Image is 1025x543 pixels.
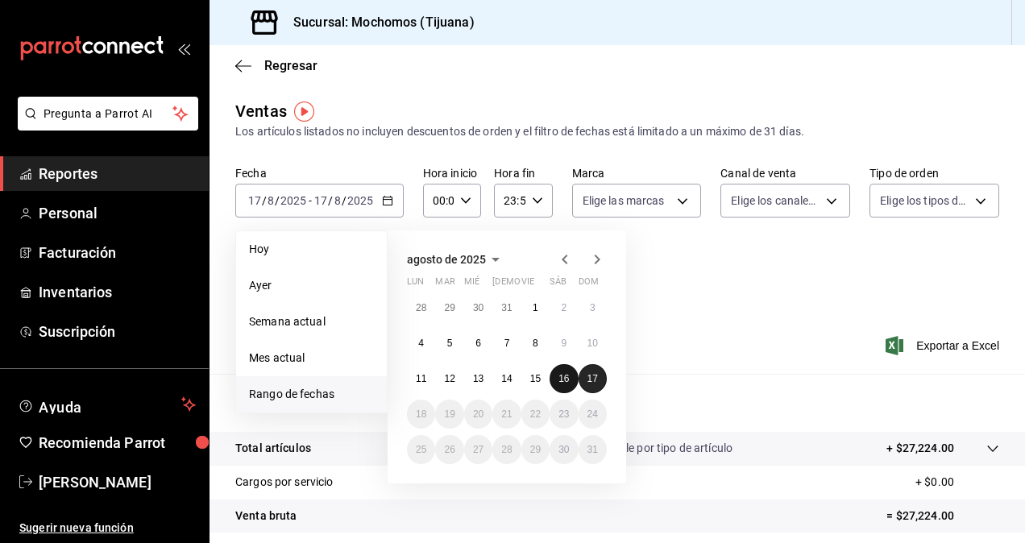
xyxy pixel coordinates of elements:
p: Total artículos [235,440,311,457]
abbr: 10 de agosto de 2025 [587,338,598,349]
button: 28 de julio de 2025 [407,293,435,322]
p: Cargos por servicio [235,474,334,491]
button: Pregunta a Parrot AI [18,97,198,131]
abbr: 23 de agosto de 2025 [558,408,569,420]
abbr: domingo [579,276,599,293]
abbr: 13 de agosto de 2025 [473,373,483,384]
span: [PERSON_NAME] [39,471,196,493]
span: - [309,194,312,207]
abbr: 1 de agosto de 2025 [533,302,538,313]
button: agosto de 2025 [407,250,505,269]
span: / [275,194,280,207]
input: ---- [280,194,307,207]
span: Reportes [39,163,196,184]
abbr: lunes [407,276,424,293]
button: 30 de agosto de 2025 [550,435,578,464]
button: 29 de julio de 2025 [435,293,463,322]
button: 3 de agosto de 2025 [579,293,607,322]
div: Los artículos listados no incluyen descuentos de orden y el filtro de fechas está limitado a un m... [235,123,999,140]
abbr: 27 de agosto de 2025 [473,444,483,455]
abbr: 30 de julio de 2025 [473,302,483,313]
span: Elige los tipos de orden [880,193,969,209]
button: 18 de agosto de 2025 [407,400,435,429]
abbr: 14 de agosto de 2025 [501,373,512,384]
button: 24 de agosto de 2025 [579,400,607,429]
span: Personal [39,202,196,224]
abbr: 11 de agosto de 2025 [416,373,426,384]
button: 20 de agosto de 2025 [464,400,492,429]
span: Rango de fechas [249,386,374,403]
abbr: viernes [521,276,534,293]
button: 19 de agosto de 2025 [435,400,463,429]
abbr: 26 de agosto de 2025 [444,444,454,455]
abbr: 28 de julio de 2025 [416,302,426,313]
abbr: 17 de agosto de 2025 [587,373,598,384]
label: Tipo de orden [869,168,999,179]
button: 2 de agosto de 2025 [550,293,578,322]
button: 16 de agosto de 2025 [550,364,578,393]
abbr: 9 de agosto de 2025 [561,338,566,349]
abbr: 24 de agosto de 2025 [587,408,598,420]
span: Elige las marcas [583,193,665,209]
abbr: 7 de agosto de 2025 [504,338,510,349]
abbr: 29 de julio de 2025 [444,302,454,313]
abbr: 19 de agosto de 2025 [444,408,454,420]
button: 1 de agosto de 2025 [521,293,550,322]
abbr: 31 de agosto de 2025 [587,444,598,455]
abbr: sábado [550,276,566,293]
button: 7 de agosto de 2025 [492,329,521,358]
p: + $27,224.00 [886,440,954,457]
button: 12 de agosto de 2025 [435,364,463,393]
button: 27 de agosto de 2025 [464,435,492,464]
abbr: miércoles [464,276,479,293]
span: Semana actual [249,313,374,330]
abbr: 6 de agosto de 2025 [475,338,481,349]
button: 23 de agosto de 2025 [550,400,578,429]
button: 15 de agosto de 2025 [521,364,550,393]
abbr: 28 de agosto de 2025 [501,444,512,455]
button: open_drawer_menu [177,42,190,55]
abbr: 5 de agosto de 2025 [447,338,453,349]
abbr: 15 de agosto de 2025 [530,373,541,384]
abbr: 30 de agosto de 2025 [558,444,569,455]
input: -- [247,194,262,207]
a: Pregunta a Parrot AI [11,117,198,134]
button: 9 de agosto de 2025 [550,329,578,358]
span: / [262,194,267,207]
span: Mes actual [249,350,374,367]
p: = $27,224.00 [886,508,999,524]
input: -- [334,194,342,207]
button: 8 de agosto de 2025 [521,329,550,358]
span: agosto de 2025 [407,253,486,266]
abbr: jueves [492,276,587,293]
button: 11 de agosto de 2025 [407,364,435,393]
button: 28 de agosto de 2025 [492,435,521,464]
span: / [328,194,333,207]
button: 25 de agosto de 2025 [407,435,435,464]
abbr: 4 de agosto de 2025 [418,338,424,349]
input: -- [267,194,275,207]
abbr: 18 de agosto de 2025 [416,408,426,420]
abbr: 3 de agosto de 2025 [590,302,595,313]
div: Ventas [235,99,287,123]
span: Suscripción [39,321,196,342]
button: Regresar [235,58,317,73]
abbr: 25 de agosto de 2025 [416,444,426,455]
p: Venta bruta [235,508,297,524]
button: 17 de agosto de 2025 [579,364,607,393]
button: 26 de agosto de 2025 [435,435,463,464]
span: Ayer [249,277,374,294]
button: 29 de agosto de 2025 [521,435,550,464]
button: Exportar a Excel [889,336,999,355]
span: Regresar [264,58,317,73]
input: -- [313,194,328,207]
img: Tooltip marker [294,102,314,122]
abbr: 8 de agosto de 2025 [533,338,538,349]
button: 30 de julio de 2025 [464,293,492,322]
abbr: 20 de agosto de 2025 [473,408,483,420]
abbr: 21 de agosto de 2025 [501,408,512,420]
label: Fecha [235,168,404,179]
input: ---- [347,194,374,207]
span: / [342,194,347,207]
abbr: martes [435,276,454,293]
